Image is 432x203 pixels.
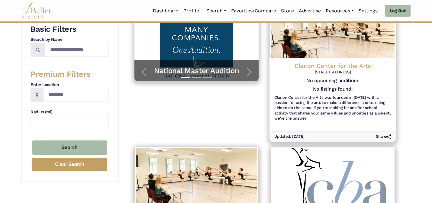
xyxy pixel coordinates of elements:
[32,158,107,171] button: Clear Search
[356,5,380,17] a: Settings
[32,140,107,155] button: Search
[296,5,323,17] a: Advertise
[313,86,353,93] h5: No listings found!
[274,134,305,139] h6: Updated: [DATE]
[192,74,201,81] button: Slide 2
[181,5,201,17] a: Profile
[31,24,109,34] h3: Basic Filters
[31,69,109,79] h3: Premium Filters
[269,4,396,59] img: Logo
[279,5,296,17] a: Store
[274,62,391,70] h4: Clarion Center for the Arts
[229,5,279,17] a: Favorites/Compare
[274,95,391,121] h6: Clarion Center for the Arts was founded in [DATE] with a passion for using the arts to make a dif...
[45,43,109,57] input: Search by names...
[203,74,212,81] button: Slide 3
[31,109,109,115] h4: Radius (mi)
[385,5,411,17] a: Log Out
[31,37,109,43] h4: Search by Name
[376,134,391,139] h6: Share
[43,88,109,102] input: Location
[323,5,356,17] a: Resources
[140,66,253,76] a: National Master Audition
[181,74,190,81] button: Slide 1
[274,77,391,84] h5: No upcoming auditions
[274,70,391,75] h6: [STREET_ADDRESS]
[31,82,109,88] h4: Enter Location
[204,5,229,17] a: Search
[150,5,181,17] a: Dashboard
